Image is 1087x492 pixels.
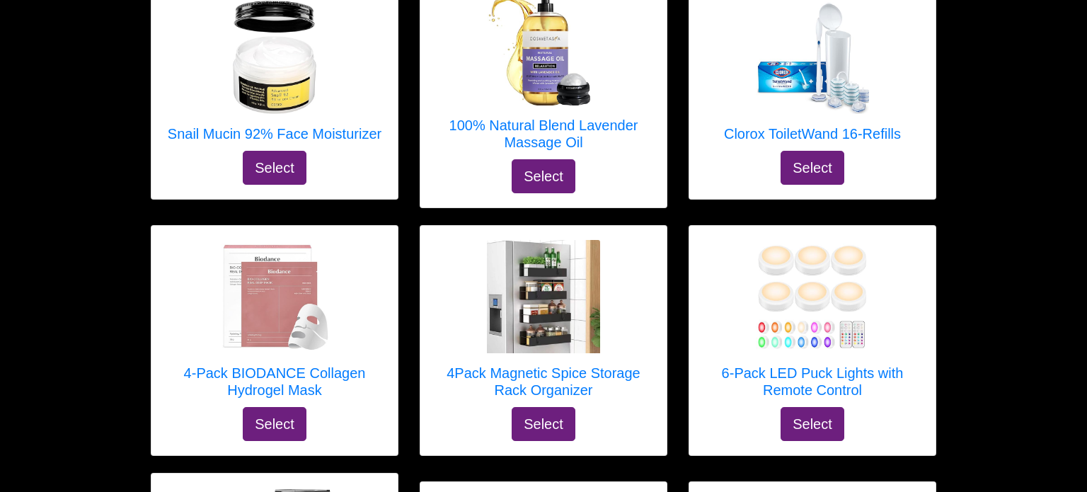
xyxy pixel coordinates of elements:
button: Select [781,151,844,185]
button: Select [512,407,575,441]
img: 4-Pack BIODANCE Collagen Hydrogel Mask [218,240,331,353]
button: Select [512,159,575,193]
a: 4Pack Magnetic Spice Storage Rack Organizer 4Pack Magnetic Spice Storage Rack Organizer [435,240,652,407]
a: 6-Pack LED Puck Lights with Remote Control 6-Pack LED Puck Lights with Remote Control [703,240,921,407]
button: Select [781,407,844,441]
a: Clorox ToiletWand 16-Refills Clorox ToiletWand 16-Refills [724,1,901,151]
img: Snail Mucin 92% Face Moisturizer [218,1,331,114]
img: 4Pack Magnetic Spice Storage Rack Organizer [487,240,600,353]
img: 6-Pack LED Puck Lights with Remote Control [756,240,869,353]
a: 4-Pack BIODANCE Collagen Hydrogel Mask 4-Pack BIODANCE Collagen Hydrogel Mask [166,240,384,407]
img: Clorox ToiletWand 16-Refills [756,1,869,114]
h5: Snail Mucin 92% Face Moisturizer [168,125,381,142]
h5: 6-Pack LED Puck Lights with Remote Control [703,365,921,399]
button: Select [243,151,306,185]
h5: Clorox ToiletWand 16-Refills [724,125,901,142]
h5: 100% Natural Blend Lavender Massage Oil [435,117,652,151]
h5: 4-Pack BIODANCE Collagen Hydrogel Mask [166,365,384,399]
a: Snail Mucin 92% Face Moisturizer Snail Mucin 92% Face Moisturizer [168,1,381,151]
button: Select [243,407,306,441]
h5: 4Pack Magnetic Spice Storage Rack Organizer [435,365,652,399]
